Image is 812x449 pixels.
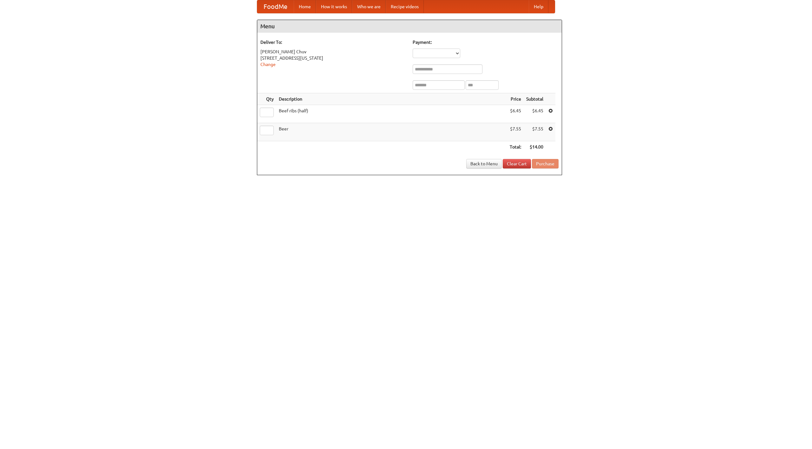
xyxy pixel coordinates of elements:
td: Beef ribs (half) [276,105,507,123]
a: Who we are [352,0,386,13]
td: Beer [276,123,507,141]
a: How it works [316,0,352,13]
div: [PERSON_NAME] Chuv [260,49,406,55]
th: Qty [257,93,276,105]
h5: Deliver To: [260,39,406,45]
h4: Menu [257,20,562,33]
button: Purchase [532,159,559,168]
div: [STREET_ADDRESS][US_STATE] [260,55,406,61]
th: Subtotal [524,93,546,105]
a: Help [529,0,548,13]
h5: Payment: [413,39,559,45]
a: Change [260,62,276,67]
td: $7.55 [507,123,524,141]
a: Home [294,0,316,13]
a: Recipe videos [386,0,424,13]
a: Clear Cart [503,159,531,168]
td: $6.45 [507,105,524,123]
th: Description [276,93,507,105]
td: $6.45 [524,105,546,123]
th: Price [507,93,524,105]
td: $7.55 [524,123,546,141]
th: Total: [507,141,524,153]
th: $14.00 [524,141,546,153]
a: FoodMe [257,0,294,13]
a: Back to Menu [466,159,502,168]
